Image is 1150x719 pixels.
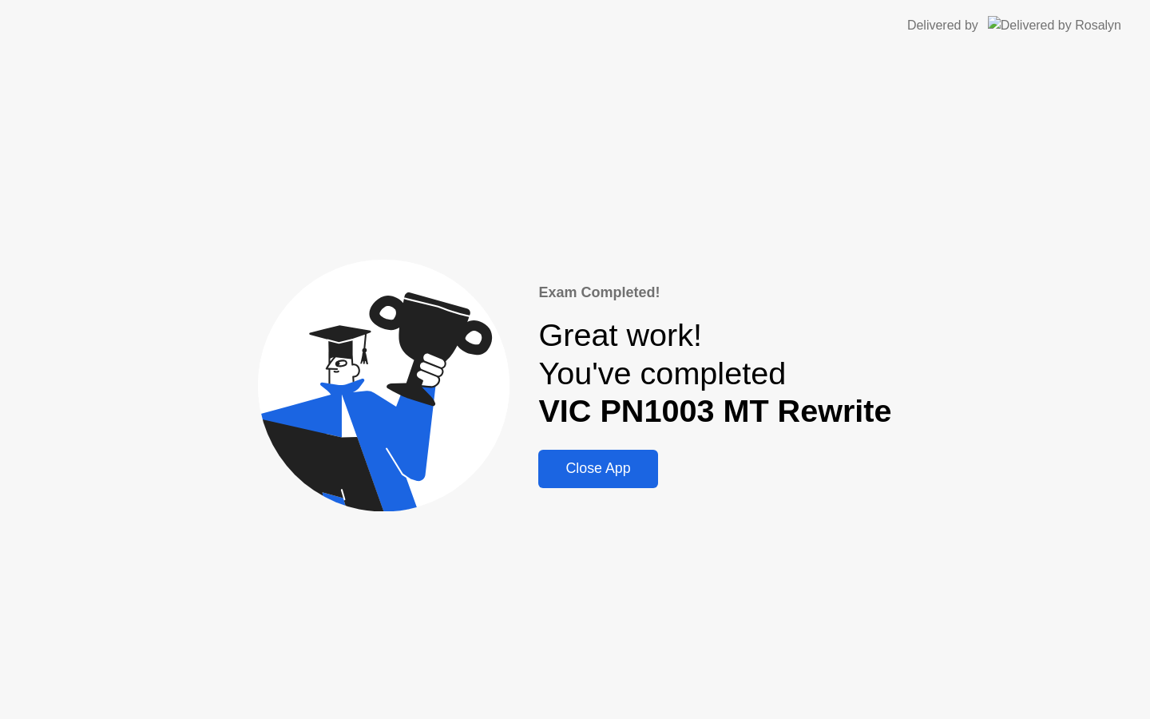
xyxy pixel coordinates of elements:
div: Delivered by [907,16,978,35]
button: Close App [538,450,657,488]
div: Exam Completed! [538,282,891,304]
img: Delivered by Rosalyn [988,16,1121,34]
div: Great work! You've completed [538,316,891,431]
b: VIC PN1003 MT Rewrite [538,393,891,428]
div: Close App [543,460,652,477]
